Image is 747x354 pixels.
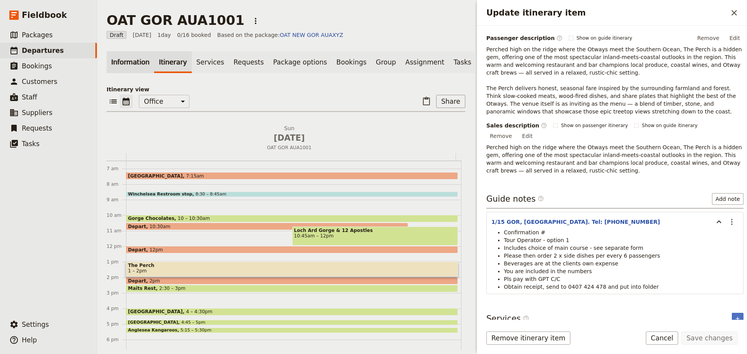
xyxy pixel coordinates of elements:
[486,34,563,42] label: Passenger description
[178,216,210,221] span: 10 – 10:30am
[107,321,126,327] div: 5 pm
[22,62,52,70] span: Bookings
[107,197,126,203] div: 9 am
[129,124,449,144] h2: Sun
[268,51,331,73] a: Package options
[107,290,126,296] div: 3 pm
[538,195,544,205] span: ​
[159,286,186,291] span: 2:30 – 3pm
[486,313,529,324] h3: Services
[107,181,126,187] div: 8 am
[504,284,659,290] span: Obtain receipt, send to 0407 424 478 and put into folder
[294,233,456,239] span: 10:45am – 12pm
[22,31,53,39] span: Packages
[126,277,458,284] div: Depart2pm
[126,172,458,180] div: [GEOGRAPHIC_DATA]7:15am
[126,285,458,292] div: Maits Rest2:30 – 3pm
[128,309,186,314] span: [GEOGRAPHIC_DATA]
[217,31,343,39] span: Based on the package:
[128,328,181,333] span: Anglesea Kangaroos
[107,31,126,39] span: Draft
[149,247,163,252] span: 12pm
[486,46,743,115] span: Perched high on the ridge where the Otways meet the Southern Ocean, The Perch is a hidden gem, of...
[486,130,516,142] button: Remove
[22,124,52,132] span: Requests
[732,313,743,324] button: Add service inclusion
[107,51,154,73] a: Information
[126,308,458,316] div: [GEOGRAPHIC_DATA]4 – 4:30pm
[186,173,204,178] span: 7:15am
[22,93,37,101] span: Staff
[107,212,126,218] div: 10 am
[107,166,126,172] div: 7 am
[646,331,679,345] button: Cancel
[22,140,40,148] span: Tasks
[192,51,229,73] a: Services
[556,35,563,41] span: ​
[538,195,544,202] span: ​
[186,309,212,314] span: 4 – 4:30pm
[158,31,171,39] span: 1 day
[128,173,186,178] span: [GEOGRAPHIC_DATA]
[504,276,560,282] span: Pls pay with GPT C/C
[177,31,211,39] span: 0/16 booked
[126,215,458,222] div: Gorge Chocolates10 – 10:30am
[519,130,536,142] button: Edit
[181,320,205,325] span: 4:45 – 5pm
[107,228,126,234] div: 11 am
[128,247,149,252] span: Depart
[294,228,456,233] span: Loch Ard Gorge & 12 Apostles
[128,224,149,229] span: Depart
[133,31,151,39] span: [DATE]
[504,268,592,274] span: You are included in the numbers
[642,122,698,129] span: Show on guide itinerary
[249,14,262,28] button: Actions
[126,328,458,333] div: Anglesea Kangaroos5:15 – 5:30pm
[504,260,618,267] span: Beverages are at the clients own expense
[486,193,544,205] h3: Guide notes
[128,263,456,268] span: The Perch
[120,95,133,108] button: Calendar view
[504,229,545,235] span: Confirmation #
[107,85,465,93] p: Itinerary view
[292,227,458,246] div: Loch Ard Gorge & 12 Apostles10:45am – 12pm
[486,122,547,129] label: Sales description
[126,262,458,277] div: The Perch1 – 2pm
[229,51,268,73] a: Requests
[504,245,644,251] span: Includes choice of main course - see separate form
[107,259,126,265] div: 1 pm
[107,274,126,281] div: 2 pm
[126,223,408,230] div: Depart10:30am
[541,122,547,129] span: ​
[22,109,53,117] span: Suppliers
[149,278,160,283] span: 2pm
[22,321,49,328] span: Settings
[128,192,195,197] span: Winchelsea Restroom stop
[504,237,569,243] span: Tour Operator - option 1
[694,32,723,44] button: Remove
[181,328,212,333] span: 5:15 – 5:30pm
[280,32,343,38] a: OAT NEW GOR AUAXYZ
[154,51,191,73] a: Itinerary
[491,218,660,226] button: 1/15 GOR, [GEOGRAPHIC_DATA]. Tel: [PHONE_NUMBER]
[486,331,570,345] button: Remove itinerary item
[126,145,452,151] span: OAT GOR AUA1001
[107,12,244,28] h1: OAT GOR AUA1001
[128,216,178,221] span: Gorge Chocolates
[22,78,57,85] span: Customers
[107,337,126,343] div: 6 pm
[504,253,660,259] span: Please then order 2 x side dishes per every 6 passengers
[128,278,149,283] span: Depart
[681,331,738,345] button: Save changes
[449,51,476,73] a: Tasks
[107,305,126,312] div: 4 pm
[107,243,126,249] div: 12 pm
[128,268,147,274] span: 1 – 2pm
[128,286,159,291] span: Maits Rest
[712,193,743,205] button: Add note
[332,51,371,73] a: Bookings
[22,47,64,54] span: Departures
[195,192,226,197] span: 8:30 – 8:45am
